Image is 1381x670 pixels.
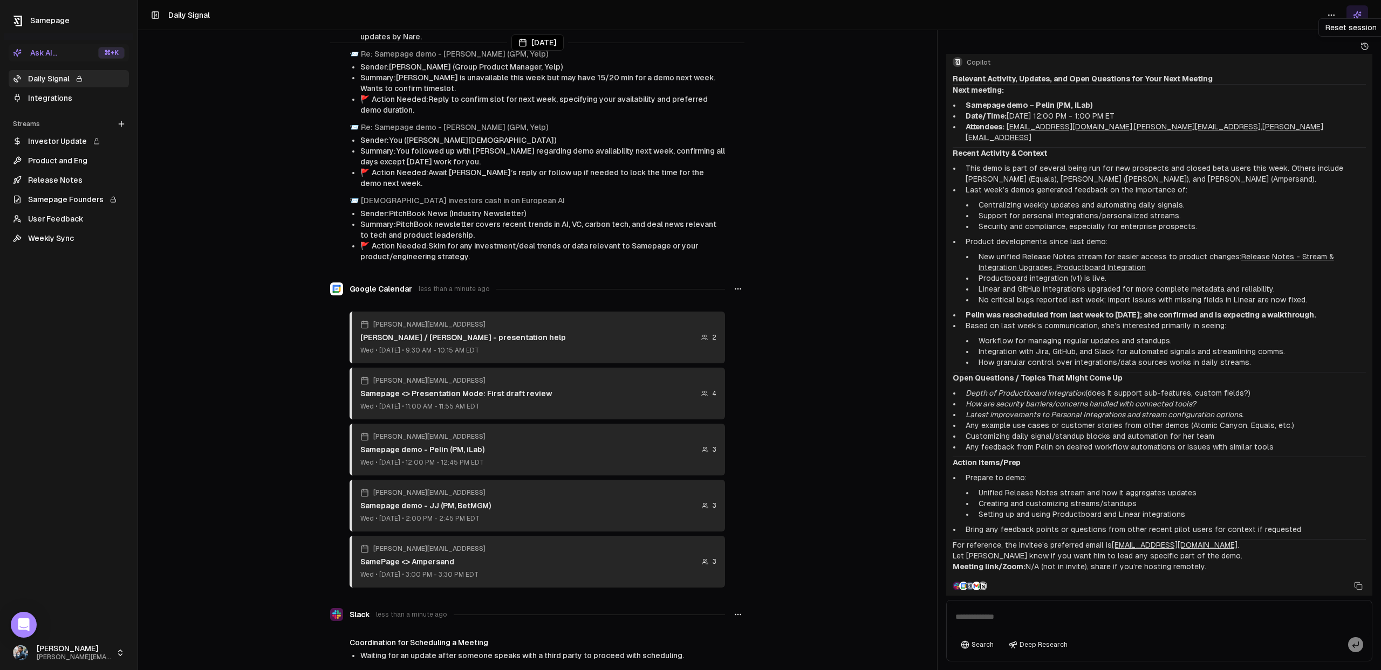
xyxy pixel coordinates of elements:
li: Creating and customizing streams/standups [974,498,1366,509]
div: Samepage demo - JJ (PM, BetMGM) [360,500,491,511]
li: Last week’s demos generated feedback on the importance of: [961,184,1366,232]
li: Setting up and using Productboard and Linear integrations [974,509,1366,520]
a: [EMAIL_ADDRESS][DOMAIN_NAME] [1007,122,1132,131]
strong: Recent Activity & Context [953,149,1047,157]
div: Wed • [DATE] • 12:00 PM - 12:45 PM EDT [360,458,486,467]
a: Weekly Sync [9,230,129,247]
li: Support for personal integrations/personalized streams. [974,210,1366,221]
span: Copilot [967,58,1366,67]
span: 3 [713,501,716,510]
a: Investor Update [9,133,129,150]
li: Sender: [PERSON_NAME] (Group Product Manager, Yelp) [360,61,725,72]
li: Sender: You ([PERSON_NAME][DEMOGRAPHIC_DATA]) [360,135,725,146]
li: Prepare to demo: [961,472,1366,520]
h1: Daily Signal [168,10,210,20]
li: Action Needed: Await [PERSON_NAME]’s reply or follow up if needed to lock the time for the demo n... [360,167,725,189]
a: User Feedback [9,210,129,227]
div: [PERSON_NAME] / [PERSON_NAME] - presentation help [360,332,566,343]
li: Centralizing weekly updates and automating daily signals. [974,199,1366,210]
span: [PERSON_NAME][EMAIL_ADDRESS] [373,432,486,441]
a: Product and Eng [9,152,129,169]
img: Samepage [966,582,974,590]
li: New unified Release Notes stream for easier access to product changes: [974,251,1366,273]
img: Google Calendar [330,282,343,295]
div: Samepage demo - Pelin (PM, iLab) [360,444,486,455]
strong: Open Questions / Topics That Might Come Up [953,374,1123,382]
strong: Attendees: [966,122,1004,131]
li: Linear and GitHub integrations upgraded for more complete metadata and reliability. [974,284,1366,294]
img: Notion [979,582,987,590]
span: less than a minute ago [419,285,490,293]
a: [PERSON_NAME][EMAIL_ADDRESS] [1134,122,1261,131]
span: [PERSON_NAME][EMAIL_ADDRESS] [373,376,486,385]
div: Open Intercom Messenger [11,612,37,638]
span: [PERSON_NAME][EMAIL_ADDRESS] [37,653,112,661]
img: 1695405595226.jpeg [13,645,28,660]
span: [PERSON_NAME][EMAIL_ADDRESS] [373,544,486,553]
strong: Relevant Activity, Updates, and Open Questions for Your Next Meeting [953,74,1213,83]
span: 3 [713,445,716,454]
em: How are security barriers/concerns handled with connected tools? [966,399,1196,408]
a: Samepage Founders [9,191,129,208]
span: [PERSON_NAME][EMAIL_ADDRESS] [373,488,486,497]
li: Summary: [PERSON_NAME] is unavailable this week but may have 15/20 min for a demo next week. Want... [360,72,725,94]
li: Workflow for managing regular updates and standups. [974,335,1366,346]
span: flag [360,168,370,177]
button: Ask AI...⌘+K [9,44,129,61]
div: [DATE] [511,34,564,51]
p: For reference, the invitee’s preferred email is . Let [PERSON_NAME] know if you want him to lead ... [953,540,1366,561]
button: [PERSON_NAME][PERSON_NAME][EMAIL_ADDRESS] [9,640,129,666]
li: Action Needed: Reply to confirm slot for next week, specifying your availability and preferred de... [360,94,725,115]
em: Latest improvements to Personal Integrations and stream configuration options. [966,410,1243,419]
img: Slack [953,582,961,590]
span: 4 [712,389,716,398]
li: Action Needed: Skim for any investment/deal trends or data relevant to Samepage or your product/e... [360,240,725,262]
h4: Coordination for Scheduling a Meeting [350,637,725,648]
span: 2 [712,333,716,342]
button: Search [955,637,999,652]
div: Wed • [DATE] • 9:30 AM - 10:15 AM EDT [360,346,566,355]
img: Google Calendar [959,582,968,590]
strong: Action Items/Prep [953,458,1021,467]
em: Depth of Productboard integration [966,389,1085,397]
button: Deep Research [1003,637,1073,652]
li: Product developments since last demo: [961,236,1366,305]
div: Wed • [DATE] • 11:00 AM - 11:55 AM EDT [360,402,552,411]
li: Based on last week’s communication, she’s interested primarily in seeing: [961,320,1366,368]
div: ⌘ +K [98,47,125,59]
li: Integration with Jira, GitHub, and Slack for automated signals and streamlining comms. [974,346,1366,357]
a: Daily Signal [9,70,129,87]
a: Integrations [9,89,129,107]
a: Release Notes [9,171,129,189]
strong: Samepage demo – Pelin (PM, iLab) [966,101,1092,109]
div: SamePage <> Ampersand [360,556,486,567]
div: Wed • [DATE] • 3:00 PM - 3:30 PM EDT [360,570,486,579]
span: less than a minute ago [376,610,447,619]
span: flag [360,241,370,250]
strong: Meeting link/Zoom: [953,562,1026,571]
li: Summary: PitchBook newsletter covers recent trends in AI, VC, carbon tech, and deal news relevant... [360,219,725,240]
span: Google Calendar [350,284,412,294]
li: Any feedback from Pelin on desired workflow automations or issues with similar tools [961,441,1366,452]
li: Bring any feedback points or questions from other recent pilot users for context if requested [961,524,1366,535]
strong: Pelin was rescheduled from last week to [DATE]; she confirmed and is expecting a walkthrough. [966,310,1316,319]
li: (does it support sub-features, custom fields?) [961,388,1366,398]
img: Slack [330,608,343,621]
li: Summary: You followed up with [PERSON_NAME] regarding demo availability next week, confirming all... [360,146,725,167]
li: Sender: PitchBook News (Industry Newsletter) [360,208,725,219]
li: Security and compliance, especially for enterprise prospects. [974,221,1366,232]
li: Any example use cases or customer stories from other demos (Atomic Canyon, Equals, etc.) [961,420,1366,431]
strong: Next meeting: [953,86,1004,94]
li: Productboard integration (v1) is live. [974,273,1366,284]
span: [PERSON_NAME] [37,644,112,654]
li: How granular control over integrations/data sources works in daily streams. [974,357,1366,368]
span: Waiting for an update after someone speaks with a third party to proceed with scheduling. [360,651,684,660]
a: [EMAIL_ADDRESS][DOMAIN_NAME] [1112,541,1238,549]
strong: Date/Time: [966,112,1007,120]
li: , , [961,121,1366,143]
li: No critical bugs reported last week; import issues with missing fields in Linear are now fixed. [974,294,1366,305]
li: [DATE] 12:00 PM - 1:00 PM ET [961,110,1366,121]
div: Samepage <> Presentation Mode: First draft review [360,388,552,399]
img: Gmail [972,582,981,590]
div: Streams [9,115,129,133]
